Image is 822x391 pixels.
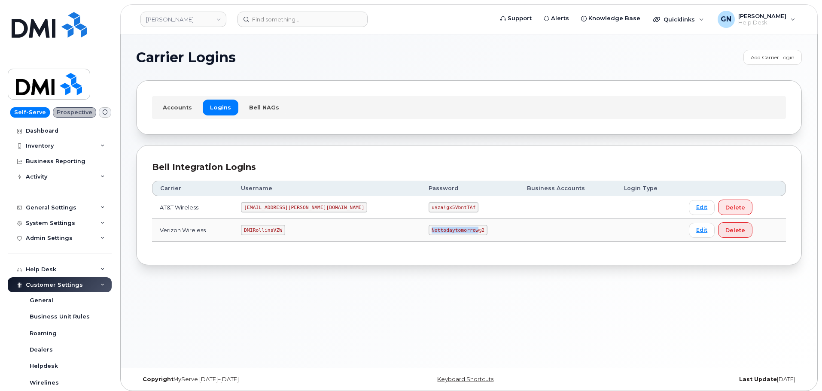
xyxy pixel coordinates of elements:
strong: Last Update [739,376,777,382]
a: Logins [203,100,238,115]
span: Delete [725,203,745,212]
th: Login Type [616,181,681,196]
code: Nottodaytomorrow@2 [429,225,487,235]
th: Business Accounts [519,181,617,196]
code: DMIRollinsVZW [241,225,285,235]
div: [DATE] [580,376,802,383]
div: MyServe [DATE]–[DATE] [136,376,358,383]
a: Edit [689,223,715,238]
th: Carrier [152,181,233,196]
th: Username [233,181,421,196]
th: Password [421,181,519,196]
td: Verizon Wireless [152,219,233,242]
strong: Copyright [143,376,174,382]
button: Delete [718,222,752,238]
button: Delete [718,200,752,215]
td: AT&T Wireless [152,196,233,219]
div: Bell Integration Logins [152,161,786,173]
a: Keyboard Shortcuts [437,376,493,382]
span: Carrier Logins [136,51,236,64]
code: u$za!gx5VbntTAf [429,202,478,212]
span: Delete [725,226,745,234]
a: Add Carrier Login [743,50,802,65]
code: [EMAIL_ADDRESS][PERSON_NAME][DOMAIN_NAME] [241,202,367,212]
a: Edit [689,200,715,215]
a: Bell NAGs [242,100,286,115]
a: Accounts [155,100,199,115]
